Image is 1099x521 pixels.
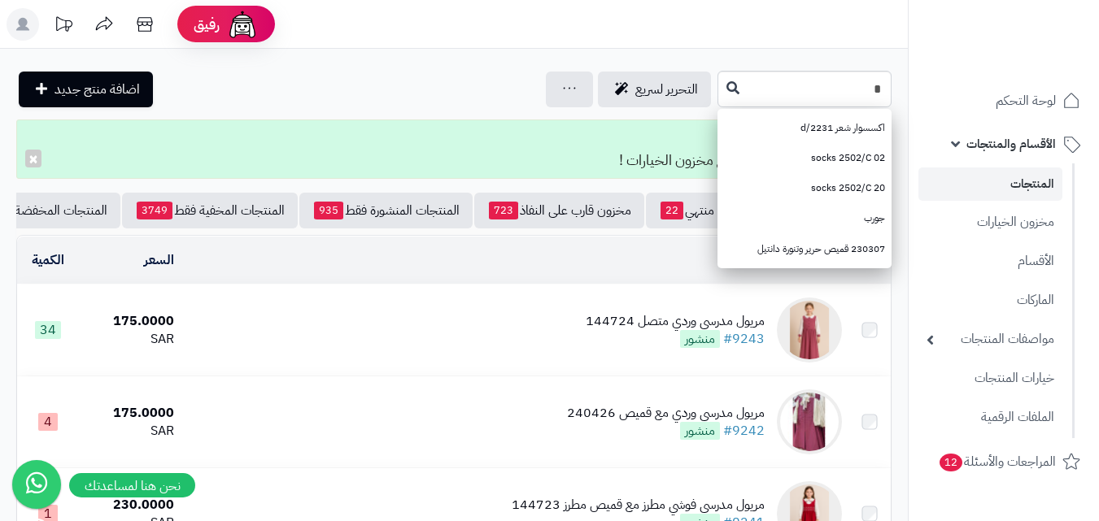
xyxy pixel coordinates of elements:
span: 4 [38,413,58,431]
a: 230307 قميص حرير وتنورة دانتيل [717,234,892,264]
a: السعر [144,250,174,270]
a: اكسسوار شعر 2231/d [717,113,892,143]
div: مريول مدرسي وردي متصل 144724 [586,312,765,331]
img: logo-2.png [988,40,1084,74]
span: 22 [661,202,683,219]
span: 935 [314,202,343,219]
div: مريول مدرسي وردي مع قميص 240426 [567,404,765,423]
img: مريول مدرسي وردي متصل 144724 [777,297,842,363]
a: socks 2502/C 02 [717,143,892,173]
a: socks 2502/C 20 [717,173,892,203]
a: تحديثات المنصة [43,8,84,45]
img: مريول مدرسي وردي مع قميص 240426 [777,389,842,454]
a: #9243 [723,329,765,349]
a: الكمية [32,250,64,270]
div: 175.0000 [86,404,175,423]
div: تم التعديل! تمت تحديث مخزون المنتج مع مخزون الخيارات ! [16,119,892,179]
span: 34 [35,321,61,339]
img: ai-face.png [226,8,259,41]
a: مخزون الخيارات [918,205,1062,240]
span: منشور [680,422,720,440]
a: المنتجات [918,167,1062,201]
a: اضافة منتج جديد [19,72,153,107]
a: الأقسام [918,244,1062,279]
span: 3749 [137,202,172,219]
a: التحرير لسريع [598,72,711,107]
a: المنتجات المخفية فقط3749 [122,193,298,228]
button: × [25,150,41,167]
div: SAR [86,422,175,441]
a: جورب [717,203,892,233]
a: المنتجات المنشورة فقط935 [299,193,473,228]
div: 230.0000 [86,496,175,514]
a: مواصفات المنتجات [918,322,1062,357]
span: 12 [940,454,962,471]
span: التحرير لسريع [635,80,698,99]
div: مريول مدرسي فوشي مطرز مع قميص مطرز 144723 [512,496,765,514]
span: اضافة منتج جديد [55,80,140,99]
span: منشور [680,330,720,348]
a: خيارات المنتجات [918,361,1062,396]
a: #9242 [723,421,765,441]
span: لوحة التحكم [996,89,1056,112]
a: مخزون قارب على النفاذ723 [474,193,644,228]
div: 175.0000 [86,312,175,331]
a: لوحة التحكم [918,81,1089,120]
a: الماركات [918,283,1062,318]
a: مخزون منتهي22 [646,193,765,228]
a: المراجعات والأسئلة12 [918,442,1089,481]
span: الأقسام والمنتجات [966,132,1056,155]
a: الملفات الرقمية [918,400,1062,435]
div: SAR [86,330,175,349]
span: 723 [489,202,518,219]
span: المراجعات والأسئلة [938,450,1056,473]
span: رفيق [194,15,220,34]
